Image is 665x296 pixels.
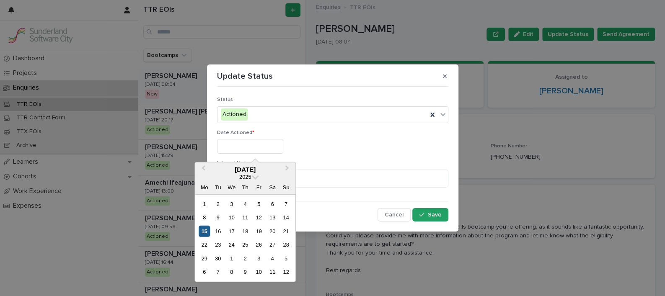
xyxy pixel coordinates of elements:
button: Previous Month [196,163,209,177]
p: Update Status [217,71,273,81]
div: Choose Sunday, 7 September 2025 [280,198,292,210]
div: Choose Friday, 12 September 2025 [253,212,264,223]
div: Sa [267,182,278,193]
span: Status [217,97,233,102]
div: Choose Sunday, 12 October 2025 [280,266,292,278]
div: Actioned [221,108,248,121]
div: Choose Monday, 6 October 2025 [199,266,210,278]
span: 2025 [239,174,251,180]
div: Choose Wednesday, 24 September 2025 [226,239,237,250]
span: Save [428,212,442,218]
div: Choose Tuesday, 2 September 2025 [212,198,224,210]
button: Save [412,208,448,221]
span: Cancel [385,212,404,218]
button: Next Month [281,163,295,177]
div: Choose Monday, 15 September 2025 [199,226,210,237]
div: Choose Monday, 29 September 2025 [199,253,210,264]
div: Choose Wednesday, 3 September 2025 [226,198,237,210]
div: Choose Friday, 26 September 2025 [253,239,264,250]
div: Choose Friday, 5 September 2025 [253,198,264,210]
div: Choose Saturday, 6 September 2025 [267,198,278,210]
div: Choose Friday, 19 September 2025 [253,226,264,237]
div: Choose Friday, 10 October 2025 [253,266,264,278]
div: We [226,182,237,193]
div: Su [280,182,292,193]
div: Choose Thursday, 18 September 2025 [240,226,251,237]
div: Fr [253,182,264,193]
div: Choose Saturday, 20 September 2025 [267,226,278,237]
div: Choose Saturday, 13 September 2025 [267,212,278,223]
div: Choose Monday, 22 September 2025 [199,239,210,250]
div: Choose Thursday, 25 September 2025 [240,239,251,250]
div: Tu [212,182,224,193]
div: Choose Saturday, 4 October 2025 [267,253,278,264]
div: Choose Saturday, 27 September 2025 [267,239,278,250]
div: Choose Sunday, 21 September 2025 [280,226,292,237]
span: Date Actioned [217,130,254,135]
div: Choose Wednesday, 8 October 2025 [226,266,237,278]
div: Choose Wednesday, 17 September 2025 [226,226,237,237]
div: Choose Thursday, 9 October 2025 [240,266,251,278]
div: Mo [199,182,210,193]
div: Choose Sunday, 14 September 2025 [280,212,292,223]
div: Choose Thursday, 4 September 2025 [240,198,251,210]
div: Choose Sunday, 5 October 2025 [280,253,292,264]
div: Choose Monday, 8 September 2025 [199,212,210,223]
div: Choose Wednesday, 1 October 2025 [226,253,237,264]
div: Choose Monday, 1 September 2025 [199,198,210,210]
div: Choose Sunday, 28 September 2025 [280,239,292,250]
div: Choose Saturday, 11 October 2025 [267,266,278,278]
div: month 2025-09 [197,197,292,279]
div: Choose Thursday, 11 September 2025 [240,212,251,223]
div: Th [240,182,251,193]
div: Choose Tuesday, 7 October 2025 [212,266,224,278]
div: Choose Tuesday, 30 September 2025 [212,253,224,264]
button: Cancel [378,208,411,221]
div: Choose Tuesday, 23 September 2025 [212,239,224,250]
div: Choose Friday, 3 October 2025 [253,253,264,264]
div: Choose Tuesday, 16 September 2025 [212,226,224,237]
div: Choose Thursday, 2 October 2025 [240,253,251,264]
div: [DATE] [195,166,295,173]
div: Choose Wednesday, 10 September 2025 [226,212,237,223]
div: Choose Tuesday, 9 September 2025 [212,212,224,223]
